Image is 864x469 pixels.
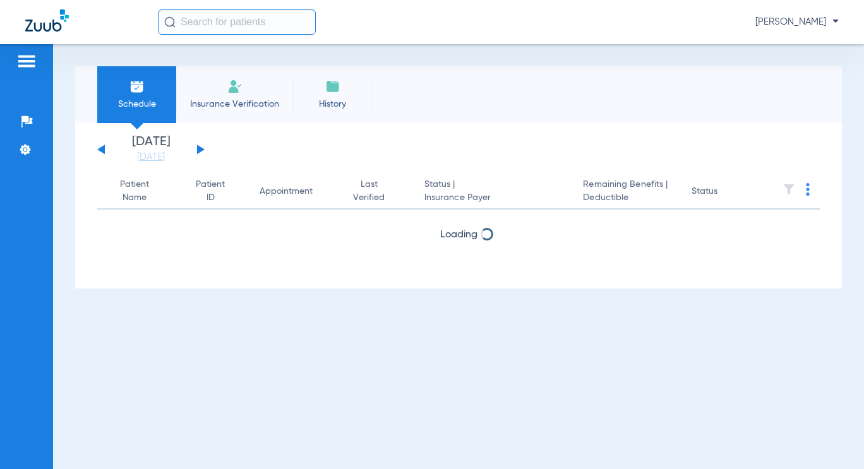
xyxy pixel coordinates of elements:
th: Remaining Benefits | [573,174,681,210]
img: Manual Insurance Verification [227,79,243,94]
input: Search for patients [158,9,316,35]
div: Patient Name [107,178,173,205]
span: Schedule [107,98,167,110]
img: hamburger-icon [16,54,37,69]
div: Patient Name [107,178,162,205]
div: Appointment [260,185,313,198]
img: filter.svg [783,183,795,196]
th: Status | [414,174,573,210]
span: [PERSON_NAME] [755,16,839,28]
th: Status [681,174,767,210]
div: Appointment [260,185,325,198]
span: Insurance Verification [186,98,284,110]
img: group-dot-blue.svg [806,183,810,196]
img: Schedule [129,79,145,94]
img: History [325,79,340,94]
span: History [303,98,363,110]
a: [DATE] [113,151,189,163]
span: Insurance Payer [424,191,563,205]
div: Patient ID [193,178,228,205]
span: Deductible [583,191,671,205]
div: Patient ID [193,178,239,205]
span: Loading [440,230,477,240]
img: Zuub Logo [25,9,69,32]
li: [DATE] [113,136,189,163]
div: Last Verified [345,178,393,205]
div: Last Verified [345,178,404,205]
img: Search Icon [164,16,176,28]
